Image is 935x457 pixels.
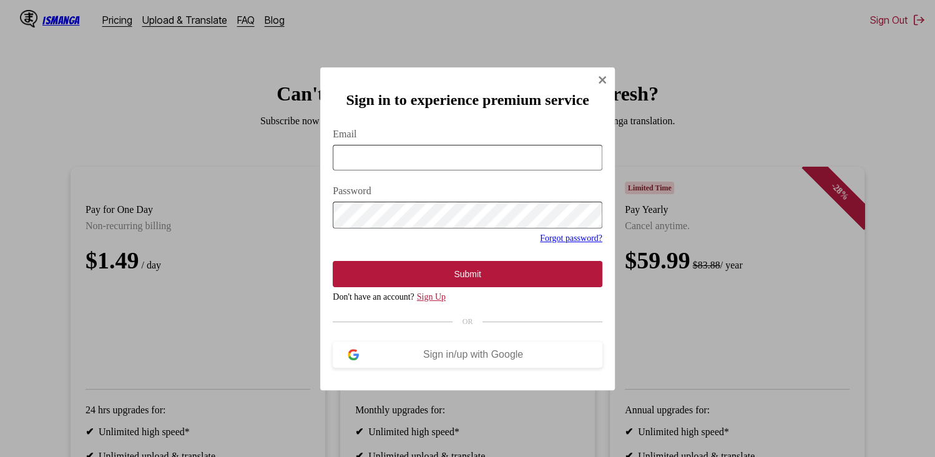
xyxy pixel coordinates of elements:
[333,185,602,197] label: Password
[333,317,602,327] div: OR
[333,92,602,109] h2: Sign in to experience premium service
[597,75,607,85] img: Close
[359,349,587,360] div: Sign in/up with Google
[333,292,602,302] div: Don't have an account?
[333,261,602,287] button: Submit
[417,292,446,302] a: Sign Up
[333,342,602,368] button: Sign in/up with Google
[333,129,602,140] label: Email
[348,349,359,360] img: google-logo
[540,233,602,243] a: Forgot password?
[320,67,615,390] div: Sign In Modal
